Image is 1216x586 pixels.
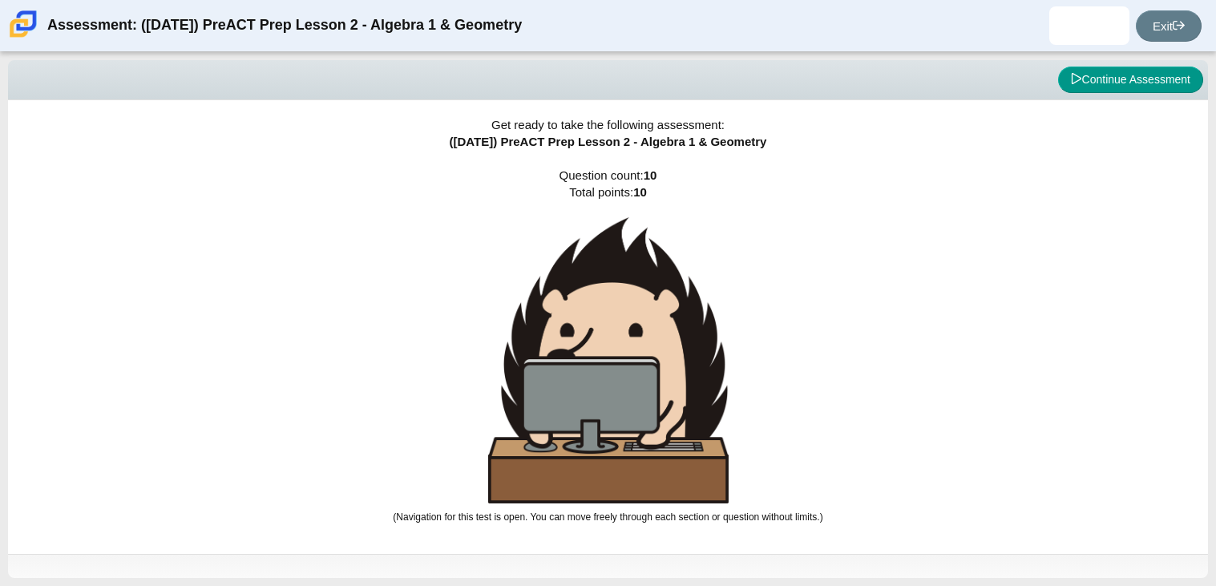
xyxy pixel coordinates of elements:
[633,185,647,199] b: 10
[6,7,40,41] img: Carmen School of Science & Technology
[1058,67,1203,94] button: Continue Assessment
[6,30,40,43] a: Carmen School of Science & Technology
[488,217,729,503] img: hedgehog-behind-computer-large.png
[1136,10,1202,42] a: Exit
[47,6,522,45] div: Assessment: ([DATE]) PreACT Prep Lesson 2 - Algebra 1 & Geometry
[644,168,657,182] b: 10
[1077,13,1102,38] img: jeremiah.griffin.9tp3pq
[393,168,822,523] span: Question count: Total points:
[491,118,725,131] span: Get ready to take the following assessment:
[450,135,767,148] span: ([DATE]) PreACT Prep Lesson 2 - Algebra 1 & Geometry
[393,511,822,523] small: (Navigation for this test is open. You can move freely through each section or question without l...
